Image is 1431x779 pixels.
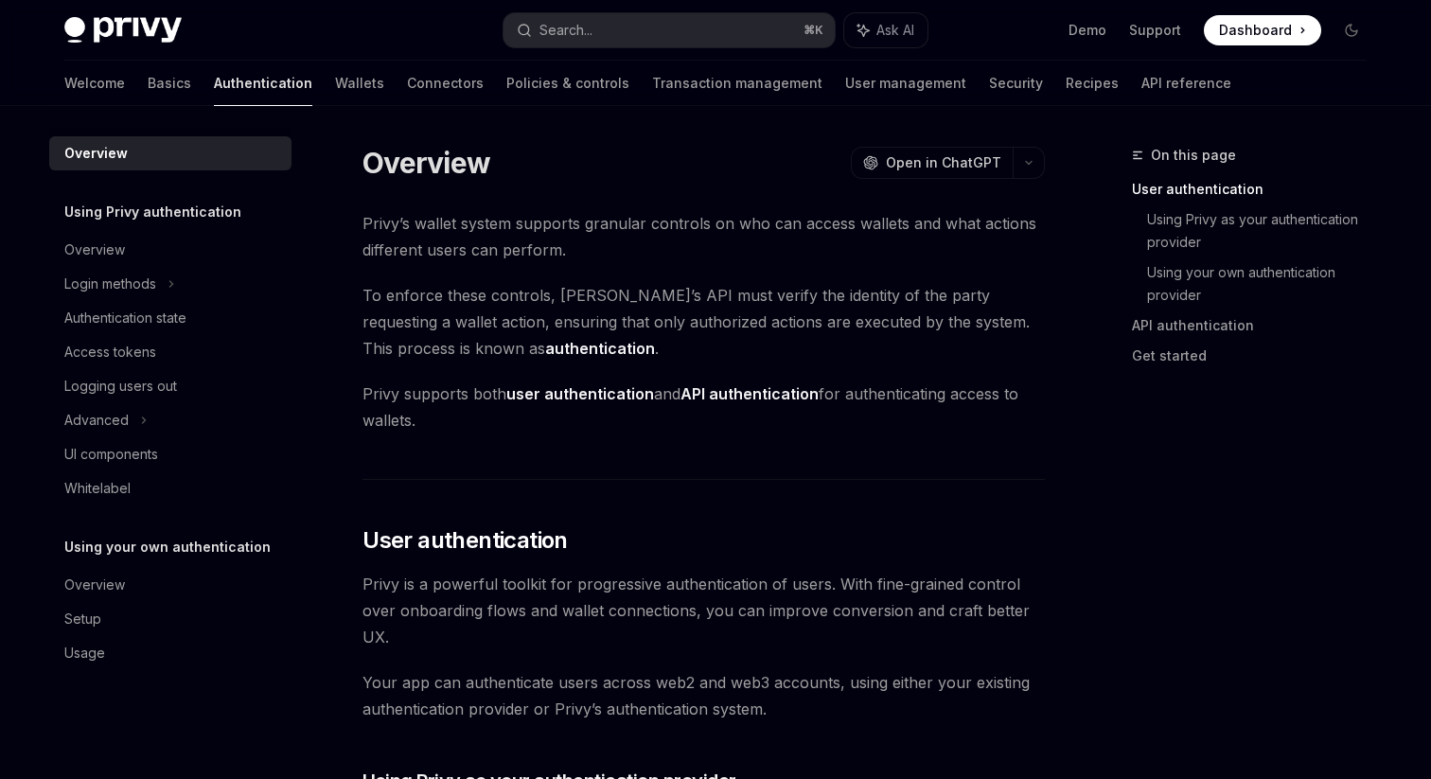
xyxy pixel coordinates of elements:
a: Wallets [335,61,384,106]
a: Using Privy as your authentication provider [1147,204,1382,257]
span: Open in ChatGPT [886,153,1001,172]
span: User authentication [362,525,568,556]
a: Whitelabel [49,471,291,505]
span: ⌘ K [804,23,823,38]
a: Setup [49,602,291,636]
button: Open in ChatGPT [851,147,1013,179]
span: Privy’s wallet system supports granular controls on who can access wallets and what actions diffe... [362,210,1045,263]
div: Logging users out [64,375,177,398]
a: Overview [49,136,291,170]
div: Whitelabel [64,477,131,500]
a: UI components [49,437,291,471]
a: Basics [148,61,191,106]
span: Your app can authenticate users across web2 and web3 accounts, using either your existing authent... [362,669,1045,722]
a: User authentication [1132,174,1382,204]
a: Authentication [214,61,312,106]
span: Ask AI [876,21,914,40]
span: On this page [1151,144,1236,167]
a: Connectors [407,61,484,106]
span: Dashboard [1219,21,1292,40]
strong: user authentication [506,384,654,403]
a: Policies & controls [506,61,629,106]
div: Advanced [64,409,129,432]
a: Access tokens [49,335,291,369]
span: Privy supports both and for authenticating access to wallets. [362,381,1045,434]
div: Overview [64,574,125,596]
a: API authentication [1132,310,1382,341]
a: Demo [1069,21,1106,40]
span: Privy is a powerful toolkit for progressive authentication of users. With fine-grained control ov... [362,571,1045,650]
button: Ask AI [844,13,927,47]
img: dark logo [64,17,182,44]
div: Overview [64,142,128,165]
a: Support [1129,21,1181,40]
a: Logging users out [49,369,291,403]
a: Overview [49,568,291,602]
a: Authentication state [49,301,291,335]
a: Get started [1132,341,1382,371]
a: API reference [1141,61,1231,106]
div: Access tokens [64,341,156,363]
strong: authentication [545,339,655,358]
strong: API authentication [680,384,819,403]
div: Login methods [64,273,156,295]
a: Recipes [1066,61,1119,106]
a: Dashboard [1204,15,1321,45]
a: Welcome [64,61,125,106]
h5: Using your own authentication [64,536,271,558]
div: Setup [64,608,101,630]
a: Usage [49,636,291,670]
div: UI components [64,443,158,466]
span: To enforce these controls, [PERSON_NAME]’s API must verify the identity of the party requesting a... [362,282,1045,362]
a: Using your own authentication provider [1147,257,1382,310]
a: Transaction management [652,61,822,106]
a: User management [845,61,966,106]
button: Search...⌘K [503,13,835,47]
button: Toggle dark mode [1336,15,1367,45]
div: Search... [539,19,592,42]
h1: Overview [362,146,490,180]
div: Usage [64,642,105,664]
div: Authentication state [64,307,186,329]
div: Overview [64,239,125,261]
a: Overview [49,233,291,267]
h5: Using Privy authentication [64,201,241,223]
a: Security [989,61,1043,106]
